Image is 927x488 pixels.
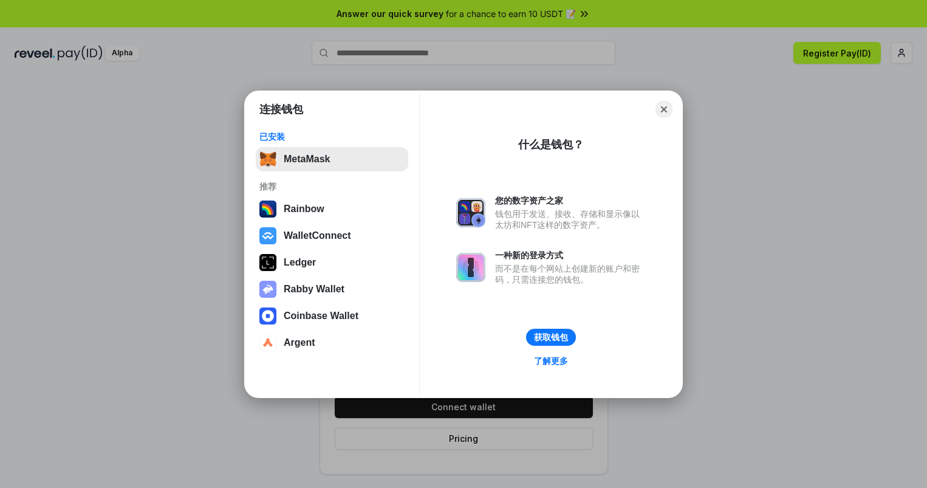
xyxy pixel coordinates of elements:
img: svg+xml,%3Csvg%20width%3D%22120%22%20height%3D%22120%22%20viewBox%3D%220%200%20120%20120%22%20fil... [259,201,276,218]
img: svg+xml,%3Csvg%20xmlns%3D%22http%3A%2F%2Fwww.w3.org%2F2000%2Fsvg%22%20fill%3D%22none%22%20viewBox... [259,281,276,298]
div: Argent [284,337,315,348]
div: Ledger [284,257,316,268]
img: svg+xml,%3Csvg%20xmlns%3D%22http%3A%2F%2Fwww.w3.org%2F2000%2Fsvg%22%20width%3D%2228%22%20height%3... [259,254,276,271]
h1: 连接钱包 [259,102,303,117]
button: Ledger [256,250,408,275]
div: 什么是钱包？ [518,137,584,152]
a: 了解更多 [527,353,575,369]
button: MetaMask [256,147,408,171]
button: 获取钱包 [526,329,576,346]
div: Rabby Wallet [284,284,344,295]
img: svg+xml,%3Csvg%20width%3D%2228%22%20height%3D%2228%22%20viewBox%3D%220%200%2028%2028%22%20fill%3D... [259,227,276,244]
img: svg+xml,%3Csvg%20xmlns%3D%22http%3A%2F%2Fwww.w3.org%2F2000%2Fsvg%22%20fill%3D%22none%22%20viewBox... [456,253,485,282]
div: 您的数字资产之家 [495,195,646,206]
button: Argent [256,331,408,355]
button: Rabby Wallet [256,277,408,301]
img: svg+xml,%3Csvg%20width%3D%2228%22%20height%3D%2228%22%20viewBox%3D%220%200%2028%2028%22%20fill%3D... [259,334,276,351]
div: Rainbow [284,204,324,215]
img: svg+xml,%3Csvg%20fill%3D%22none%22%20height%3D%2233%22%20viewBox%3D%220%200%2035%2033%22%20width%... [259,151,276,168]
img: svg+xml,%3Csvg%20xmlns%3D%22http%3A%2F%2Fwww.w3.org%2F2000%2Fsvg%22%20fill%3D%22none%22%20viewBox... [456,198,485,227]
div: WalletConnect [284,230,351,241]
button: Coinbase Wallet [256,304,408,328]
button: WalletConnect [256,224,408,248]
img: svg+xml,%3Csvg%20width%3D%2228%22%20height%3D%2228%22%20viewBox%3D%220%200%2028%2028%22%20fill%3D... [259,308,276,325]
div: 钱包用于发送、接收、存储和显示像以太坊和NFT这样的数字资产。 [495,208,646,230]
button: Rainbow [256,197,408,221]
div: 获取钱包 [534,332,568,343]
div: 而不是在每个网站上创建新的账户和密码，只需连接您的钱包。 [495,263,646,285]
button: Close [655,101,672,118]
div: 了解更多 [534,356,568,366]
div: 已安装 [259,131,405,142]
div: 推荐 [259,181,405,192]
div: 一种新的登录方式 [495,250,646,261]
div: Coinbase Wallet [284,311,358,321]
div: MetaMask [284,154,330,165]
